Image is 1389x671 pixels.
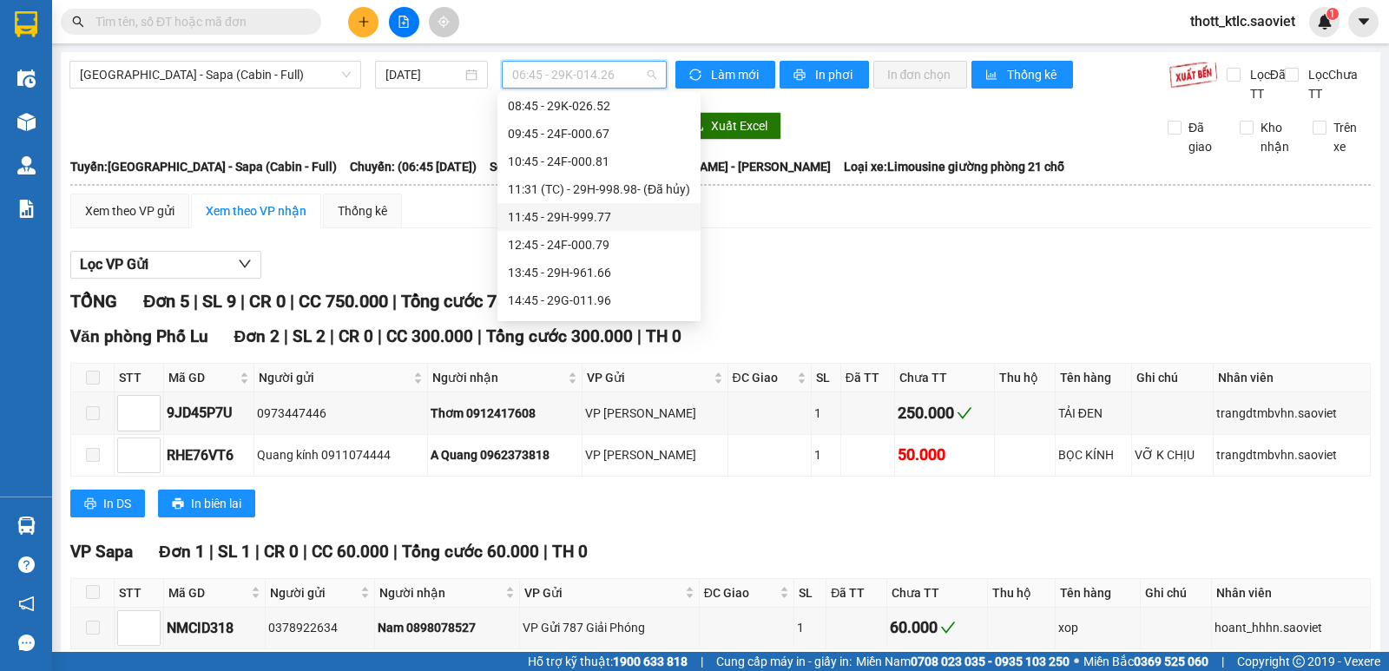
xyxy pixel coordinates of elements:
[146,417,156,427] span: down
[1056,364,1132,392] th: Tên hàng
[856,652,1070,671] span: Miền Nam
[815,65,855,84] span: In phơi
[299,291,388,312] span: CC 750.000
[385,65,463,84] input: 11/08/2025
[80,253,148,275] span: Lọc VP Gửi
[70,251,261,279] button: Lọc VP Gửi
[164,608,266,649] td: NMCID318
[194,291,198,312] span: |
[1326,118,1372,156] span: Trên xe
[613,655,688,668] strong: 1900 633 818
[528,652,688,671] span: Hỗ trợ kỹ thuật:
[1074,658,1079,665] span: ⚪️
[957,405,972,421] span: check
[985,69,1000,82] span: bar-chart
[431,404,580,423] div: Thơm 0912417608
[268,618,372,637] div: 0378922634
[103,494,131,513] span: In DS
[84,497,96,511] span: printer
[141,455,160,472] span: Decrease Value
[508,180,690,199] div: 11:31 (TC) - 29H-998.98 - (Đã hủy)
[206,201,306,220] div: Xem theo VP nhận
[1293,655,1305,668] span: copyright
[398,16,410,28] span: file-add
[1243,65,1288,103] span: Lọc Đã TT
[18,556,35,573] span: question-circle
[814,445,837,464] div: 1
[508,207,690,227] div: 11:45 - 29H-999.77
[995,364,1055,392] th: Thu hộ
[898,401,991,425] div: 250.000
[389,7,419,37] button: file-add
[637,326,642,346] span: |
[358,16,370,28] span: plus
[141,611,160,628] span: Increase Value
[15,11,37,37] img: logo-vxr
[1214,364,1371,392] th: Nhân viên
[552,542,588,562] span: TH 0
[270,583,357,602] span: Người gửi
[1254,118,1299,156] span: Kho nhận
[95,12,300,31] input: Tìm tên, số ĐT hoặc mã đơn
[797,618,824,637] div: 1
[401,291,550,312] span: Tổng cước 750.000
[378,326,382,346] span: |
[348,7,379,37] button: plus
[711,65,761,84] span: Làm mới
[159,542,205,562] span: Đơn 1
[378,618,517,637] div: Nam 0898078527
[675,61,775,89] button: syncLàm mới
[898,443,991,467] div: 50.000
[146,632,156,642] span: down
[259,368,410,387] span: Người gửi
[583,435,727,477] td: VP Gia Lâm
[508,235,690,254] div: 12:45 - 24F-000.79
[191,494,241,513] span: In biên lai
[911,655,1070,668] strong: 0708 023 035 - 0935 103 250
[988,579,1056,608] th: Thu hộ
[1212,579,1371,608] th: Nhân viên
[1135,445,1210,464] div: VỠ K CHỊU
[158,490,255,517] button: printerIn biên lai
[234,326,280,346] span: Đơn 2
[1182,118,1227,156] span: Đã giao
[1317,14,1333,30] img: icon-new-feature
[890,615,984,640] div: 60.000
[940,620,956,635] span: check
[17,156,36,174] img: warehouse-icon
[339,326,373,346] span: CR 0
[793,69,808,82] span: printer
[1058,404,1129,423] div: TẢI ĐEN
[209,542,214,562] span: |
[1326,8,1339,20] sup: 1
[895,364,995,392] th: Chưa TT
[704,583,776,602] span: ĐC Giao
[585,404,724,423] div: VP [PERSON_NAME]
[583,392,727,434] td: VP Gia Lâm
[711,116,767,135] span: Xuất Excel
[330,326,334,346] span: |
[716,652,852,671] span: Cung cấp máy in - giấy in:
[486,326,633,346] span: Tổng cước 300.000
[164,392,254,434] td: 9JD45P7U
[873,61,968,89] button: In đơn chọn
[115,364,164,392] th: STT
[168,368,236,387] span: Mã GD
[520,608,699,649] td: VP Gửi 787 Giải Phóng
[338,201,387,220] div: Thống kê
[255,542,260,562] span: |
[70,490,145,517] button: printerIn DS
[284,326,288,346] span: |
[523,618,695,637] div: VP Gửi 787 Giải Phóng
[80,62,351,88] span: Hà Nội - Sapa (Cabin - Full)
[240,291,245,312] span: |
[844,157,1064,176] span: Loại xe: Limousine giường phòng 21 chỗ
[585,445,724,464] div: VP [PERSON_NAME]
[524,583,681,602] span: VP Gửi
[238,257,252,271] span: down
[1007,65,1059,84] span: Thống kê
[1058,445,1129,464] div: BỌC KÍNH
[587,368,709,387] span: VP Gửi
[1056,579,1141,608] th: Tên hàng
[72,16,84,28] span: search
